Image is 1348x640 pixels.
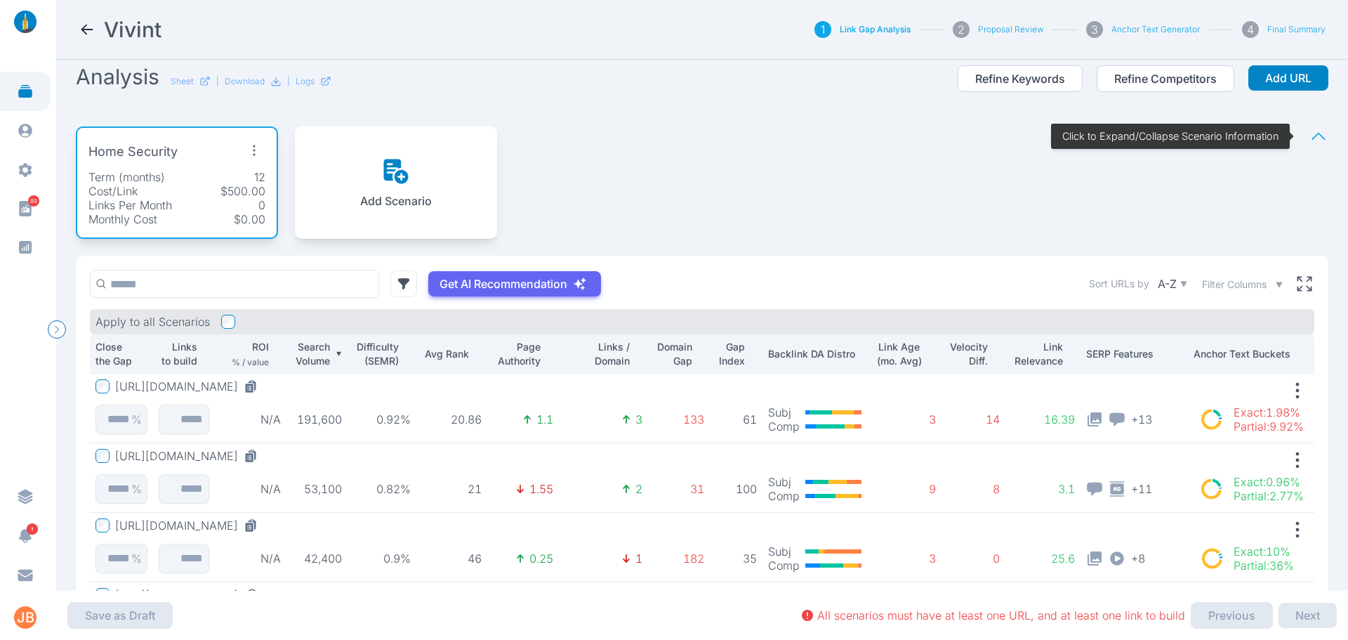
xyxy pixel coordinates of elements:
img: linklaunch_small.2ae18699.png [8,11,42,33]
p: Link Age (mo. Avg) [875,340,923,368]
p: Apply to all Scenarios [95,315,210,329]
div: 2 [953,21,970,38]
button: Get AI Recommendation [428,271,601,296]
p: Comp [768,419,800,433]
p: 3 [875,551,936,566]
p: N/A [220,412,281,426]
p: N/A [220,482,281,496]
span: + 8 [1131,550,1145,566]
div: 1 [814,21,831,38]
button: Anchor Text Generator [1111,24,1200,35]
p: 9 [875,482,936,496]
p: Monthly Cost [88,212,157,226]
p: 1.1 [536,412,553,426]
p: 21 [422,482,482,496]
p: 8 [947,482,1000,496]
p: $0.00 [234,212,265,226]
p: 3 [635,412,642,426]
p: Velocity Diff. [947,340,989,368]
p: Exact : 0.96% [1234,475,1304,489]
p: Home Security [88,142,178,162]
div: | [287,76,331,87]
button: [URL][DOMAIN_NAME] [115,588,263,602]
button: Refine Keywords [958,65,1083,92]
p: % [131,551,142,566]
p: Exact : 1.98% [1234,405,1304,419]
p: % / value [232,357,269,368]
p: % [131,412,142,426]
p: 182 [654,551,704,566]
p: 191,600 [292,412,342,426]
p: 2 [635,482,642,496]
p: Exact : 10% [1234,544,1294,559]
button: [URL][DOMAIN_NAME] [115,379,263,393]
p: Links Per Month [88,198,172,212]
p: Comp [768,489,800,503]
p: Avg Rank [422,347,469,361]
p: Link Relevance [1011,340,1062,368]
button: [URL][DOMAIN_NAME] [115,518,263,533]
p: SERP Features [1086,347,1182,361]
p: Search Volume [292,340,330,368]
button: Next [1278,603,1337,628]
p: Partial : 9.92% [1234,419,1304,433]
p: 0.82% [353,482,411,496]
p: 61 [715,412,756,426]
p: Links / Domain [564,340,630,368]
button: Filter Columns [1202,277,1283,292]
p: Subj [768,405,800,419]
p: Backlink DA Distro [768,347,864,361]
p: Click to Expand/Collapse Scenario Information [1062,129,1278,143]
p: % [131,482,142,496]
p: Logs [296,76,315,87]
p: 0.92% [353,412,411,426]
p: 16.39 [1011,412,1075,426]
p: Page Authority [493,340,541,368]
p: Subj [768,544,800,559]
p: 1 [635,551,642,566]
h2: Vivint [104,17,161,42]
p: 35 [715,551,756,566]
p: Anchor Text Buckets [1194,347,1309,361]
a: Sheet| [171,76,219,87]
p: Sheet [171,76,194,87]
p: Add Scenario [360,194,432,208]
button: Add Scenario [360,157,432,208]
span: Filter Columns [1202,277,1267,292]
p: A-Z [1158,277,1177,291]
div: 4 [1242,21,1259,38]
button: Add URL [1248,65,1328,91]
p: Partial : 2.77% [1234,489,1304,503]
button: Link Gap Analysis [840,24,911,35]
p: Download [225,76,265,87]
p: 3.1 [1011,482,1075,496]
p: $500.00 [220,184,265,198]
button: Proposal Review [978,24,1044,35]
button: A-Z [1155,274,1191,294]
p: 133 [654,412,704,426]
p: 12 [254,170,265,184]
p: 25.6 [1011,551,1075,566]
p: Comp [768,559,800,573]
p: 14 [947,412,1000,426]
p: Get AI Recommendation [440,277,567,291]
p: Partial : 36% [1234,559,1294,573]
p: Close the Gap [95,340,136,368]
button: Refine Competitors [1097,65,1234,92]
button: [URL][DOMAIN_NAME] [115,449,263,463]
span: + 11 [1131,481,1152,496]
p: 31 [654,482,704,496]
p: N/A [220,551,281,566]
p: 0 [258,198,265,212]
p: ROI [252,340,269,354]
p: Domain Gap [654,340,692,368]
div: 3 [1086,21,1103,38]
p: 0.25 [529,551,553,566]
p: 1.55 [529,482,553,496]
button: Final Summary [1267,24,1326,35]
span: 89 [28,195,39,207]
p: Difficulty (SEMR) [353,340,398,368]
p: Links to build [159,340,198,368]
button: Previous [1191,602,1273,629]
p: 0 [947,551,1000,566]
